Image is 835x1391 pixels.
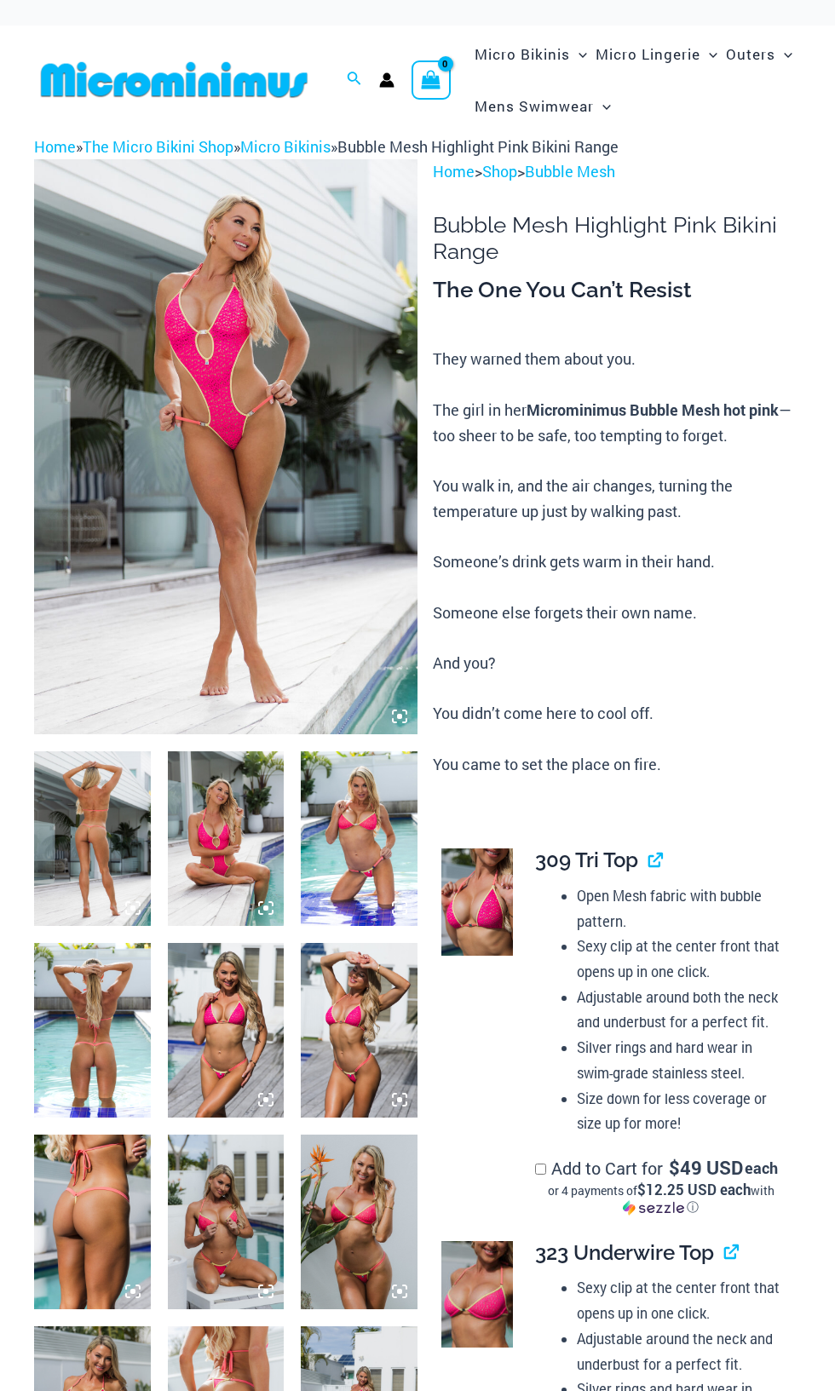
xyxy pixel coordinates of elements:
label: Add to Cart for [535,1157,787,1216]
span: Mens Swimwear [475,84,594,128]
span: 323 Underwire Top [535,1240,714,1265]
a: Bubble Mesh [525,161,615,181]
h1: Bubble Mesh Highlight Pink Bikini Range [433,212,801,265]
li: Open Mesh fabric with bubble pattern. [577,883,787,934]
span: each [745,1159,778,1176]
a: Micro BikinisMenu ToggleMenu Toggle [470,28,591,80]
li: Sexy clip at the center front that opens up in one click. [577,1275,787,1325]
img: Bubble Mesh Highlight Pink 819 One Piece [34,751,151,926]
a: Micro LingerieMenu ToggleMenu Toggle [591,28,722,80]
a: Home [34,136,76,157]
img: Bubble Mesh Highlight Pink 819 One Piece [34,159,417,734]
img: Sezzle [623,1200,684,1216]
li: Size down for less coverage or size up for more! [577,1086,787,1136]
span: Micro Lingerie [596,32,700,76]
img: Bubble Mesh Highlight Pink 323 Top [441,1241,513,1348]
span: Menu Toggle [594,84,611,128]
h3: The One You Can’t Resist [433,276,801,305]
a: The Micro Bikini Shop [83,136,233,157]
li: Sexy clip at the center front that opens up in one click. [577,934,787,984]
div: or 4 payments of$12.25 USD eachwithSezzle Click to learn more about Sezzle [535,1182,787,1216]
li: Adjustable around the neck and underbust for a perfect fit. [577,1326,787,1377]
span: Menu Toggle [570,32,587,76]
span: Micro Bikinis [475,32,570,76]
img: Bubble Mesh Highlight Pink 309 Top 421 Micro [168,943,285,1118]
span: $12.25 USD each [637,1180,751,1199]
a: OutersMenu ToggleMenu Toggle [722,28,797,80]
span: 309 Tri Top [535,848,638,872]
a: Search icon link [347,69,362,91]
img: MM SHOP LOGO FLAT [34,60,314,99]
span: 49 USD [669,1159,743,1176]
img: Bubble Mesh Highlight Pink 323 Top 469 Thong [168,1135,285,1309]
span: Outers [726,32,775,76]
span: Bubble Mesh Highlight Pink Bikini Range [337,136,619,157]
input: Add to Cart for$49 USD eachor 4 payments of$12.25 USD eachwithSezzle Click to learn more about Se... [535,1164,546,1175]
p: They warned them about you. The girl in her — too sheer to be safe, too tempting to forget. You w... [433,347,801,777]
img: Bubble Mesh Highlight Pink 323 Top 421 Micro [34,943,151,1118]
img: Bubble Mesh Highlight Pink 309 Top [441,848,513,956]
img: Bubble Mesh Highlight Pink 323 Top 469 Thong [301,1135,417,1309]
span: Menu Toggle [700,32,717,76]
nav: Site Navigation [468,26,801,135]
li: Silver rings and hard wear in swim-grade stainless steel. [577,1035,787,1085]
a: View Shopping Cart, empty [412,60,451,100]
a: Home [433,161,475,181]
li: Adjustable around both the neck and underbust for a perfect fit. [577,985,787,1035]
a: Mens SwimwearMenu ToggleMenu Toggle [470,80,615,132]
span: Menu Toggle [775,32,792,76]
img: Bubble Mesh Highlight Pink 323 Top 421 Micro [301,751,417,926]
img: Bubble Mesh Highlight Pink 421 Micro [34,1135,151,1309]
div: or 4 payments of with [535,1182,787,1216]
img: Bubble Mesh Highlight Pink 819 One Piece [168,751,285,926]
a: Micro Bikinis [240,136,331,157]
span: » » » [34,136,619,157]
span: $ [669,1155,680,1180]
img: Bubble Mesh Highlight Pink 309 Top 421 Micro [301,943,417,1118]
a: Account icon link [379,72,394,88]
a: Shop [482,161,517,181]
p: > > [433,159,801,185]
b: Microminimus Bubble Mesh hot pink [527,399,779,420]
